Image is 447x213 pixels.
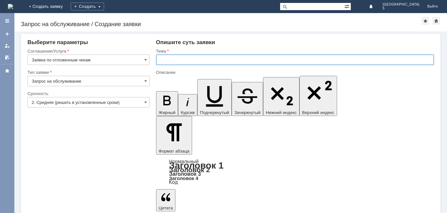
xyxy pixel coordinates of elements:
a: Заголовок 4 [169,175,198,181]
span: 5 [383,7,420,10]
button: Подчеркнутый [197,79,232,116]
button: Жирный [156,91,178,116]
div: Соглашение/Услуга [27,49,148,53]
a: Нормальный [169,158,199,164]
div: Создать [71,3,104,10]
button: Верхний индекс [299,76,337,116]
a: Мои согласования [2,52,12,63]
span: Цитата [159,205,173,210]
span: Нижний индекс [266,110,297,115]
a: Код [169,179,178,185]
div: Сделать домашней страницей [432,17,440,25]
span: Выберите параметры [27,39,88,45]
span: Курсив [181,110,195,115]
button: Цитата [156,189,176,211]
span: Расширенный поиск [344,3,351,9]
span: Верхний индекс [302,110,334,115]
div: Запрос на обслуживание / Создание заявки [21,21,421,27]
span: Опишите суть заявки [156,39,215,45]
a: Заголовок 1 [169,160,224,171]
a: Заголовок 3 [169,171,201,177]
span: Жирный [159,110,176,115]
a: Мои заявки [2,41,12,51]
span: [GEOGRAPHIC_DATA] [383,3,420,7]
div: Тип заявки [27,70,148,74]
div: Описание [156,70,433,74]
img: logo [8,4,13,9]
div: Добавить в избранное [421,17,429,25]
span: Подчеркнутый [200,110,229,115]
a: Создать заявку [2,29,12,39]
a: Перейти на домашнюю страницу [8,4,13,9]
div: Срочность [27,91,148,96]
button: Формат абзаца [156,116,192,155]
button: Нижний индекс [263,77,299,116]
span: Формат абзаца [159,149,189,154]
span: Зачеркнутый [234,110,260,115]
button: Зачеркнутый [232,82,263,116]
a: Заголовок 2 [169,166,210,173]
div: Формат абзаца [156,159,434,185]
div: Тема [156,49,433,53]
button: Курсив [178,94,197,116]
